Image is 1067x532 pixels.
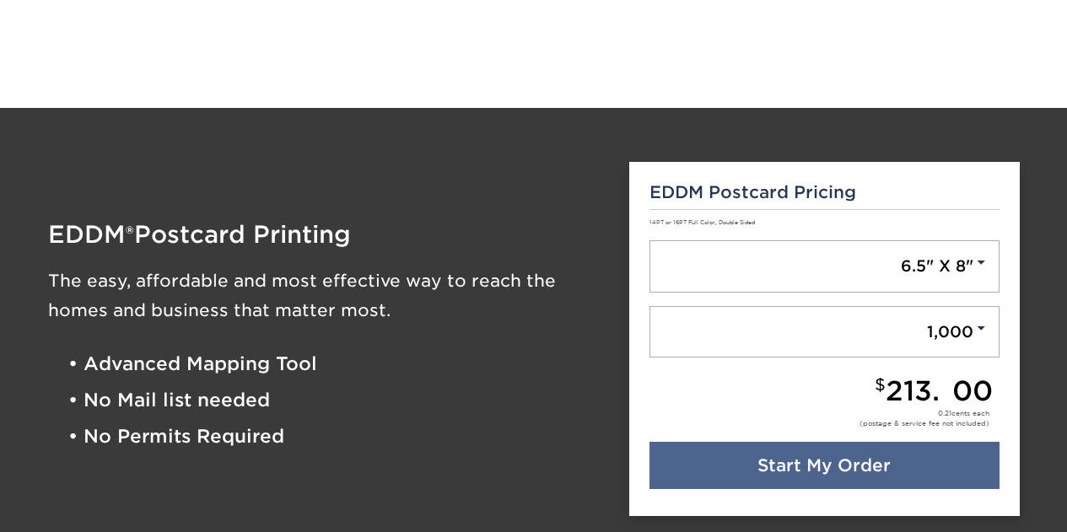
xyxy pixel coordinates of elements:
[126,222,134,246] span: ®
[860,408,989,428] div: cents each (postage & service fee not included)
[48,223,605,246] h1: EDDM Postcard Printing
[649,182,1000,202] h5: EDDM Postcard Pricing
[886,374,993,407] span: 213.00
[875,375,886,395] small: $
[649,219,755,226] small: 14PT or 16PT Full Color, Double Sided
[649,306,1000,358] a: 1,000
[68,419,605,455] li: • No Permits Required
[68,382,605,418] li: • No Mail list needed
[649,442,1000,489] a: Start My Order
[48,266,605,325] h3: The easy, affordable and most effective way to reach the homes and business that matter most.
[938,409,951,417] span: 0.21
[649,240,1000,293] a: 6.5" X 8"
[68,346,605,382] li: • Advanced Mapping Tool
